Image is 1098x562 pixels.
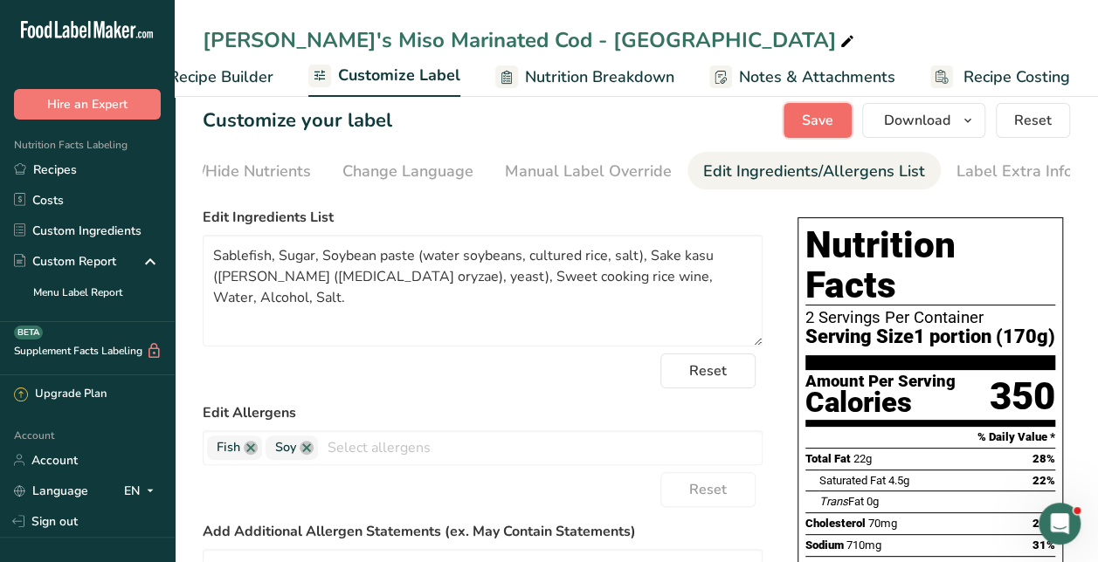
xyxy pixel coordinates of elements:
span: 22% [1032,474,1055,487]
label: Add Additional Allergen Statements (ex. May Contain Statements) [203,521,763,542]
span: 28% [1032,452,1055,465]
span: Cholesterol [805,517,866,530]
div: Label Extra Info [956,160,1073,183]
button: Reset [660,353,756,388]
a: Customize Label [308,56,460,98]
iframe: Intercom live chat [1039,503,1081,545]
span: Recipe Costing [963,65,1070,89]
span: Reset [689,360,727,381]
span: Fish [217,438,240,457]
span: Total Fat [805,452,851,465]
span: Download [884,110,950,131]
a: Notes & Attachments [709,58,895,97]
span: Nutrition Breakdown [525,65,674,89]
i: Trans [819,495,848,508]
label: Edit Allergens [203,402,763,423]
span: 31% [1032,538,1055,552]
div: Manual Label Override [505,160,672,183]
div: EN [124,480,161,501]
span: 23% [1032,517,1055,530]
span: 4.5g [888,474,909,487]
div: Upgrade Plan [14,386,107,403]
span: Serving Size [805,326,914,348]
section: % Daily Value * [805,427,1055,448]
div: Show/Hide Nutrients [161,160,311,183]
a: Language [14,476,88,506]
div: 350 [990,374,1055,420]
div: BETA [14,326,43,339]
div: 2 Servings Per Container [805,309,1055,326]
div: Amount Per Serving [805,374,956,390]
div: Custom Report [14,252,116,271]
span: 0g [867,495,879,508]
span: Fat [819,495,864,508]
span: 710mg [846,538,881,552]
span: Reset [689,479,727,500]
div: Calories [805,390,956,415]
span: 70mg [868,517,897,530]
span: Soy [275,438,296,457]
button: Download [862,103,985,138]
span: 1 portion (170g) [914,326,1055,348]
span: Recipe Builder [169,65,273,89]
div: [PERSON_NAME]'s Miso Marinated Cod - [GEOGRAPHIC_DATA] [203,24,858,56]
button: Reset [996,103,1070,138]
a: Nutrition Breakdown [495,58,674,97]
input: Select allergens [318,434,762,461]
span: 22g [853,452,872,465]
div: Change Language [342,160,473,183]
span: Sodium [805,538,844,552]
div: Edit Ingredients/Allergens List [703,160,925,183]
a: Recipe Builder [135,58,273,97]
button: Save [784,103,852,138]
span: Notes & Attachments [739,65,895,89]
span: Customize Label [338,64,460,87]
span: Reset [1014,110,1052,131]
span: Saturated Fat [819,474,886,487]
a: Recipe Costing [930,58,1070,97]
h1: Nutrition Facts [805,225,1055,305]
label: Edit Ingredients List [203,207,763,228]
button: Hire an Expert [14,89,161,120]
span: Save [802,110,833,131]
h1: Customize your label [203,106,392,135]
button: Reset [660,472,756,507]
